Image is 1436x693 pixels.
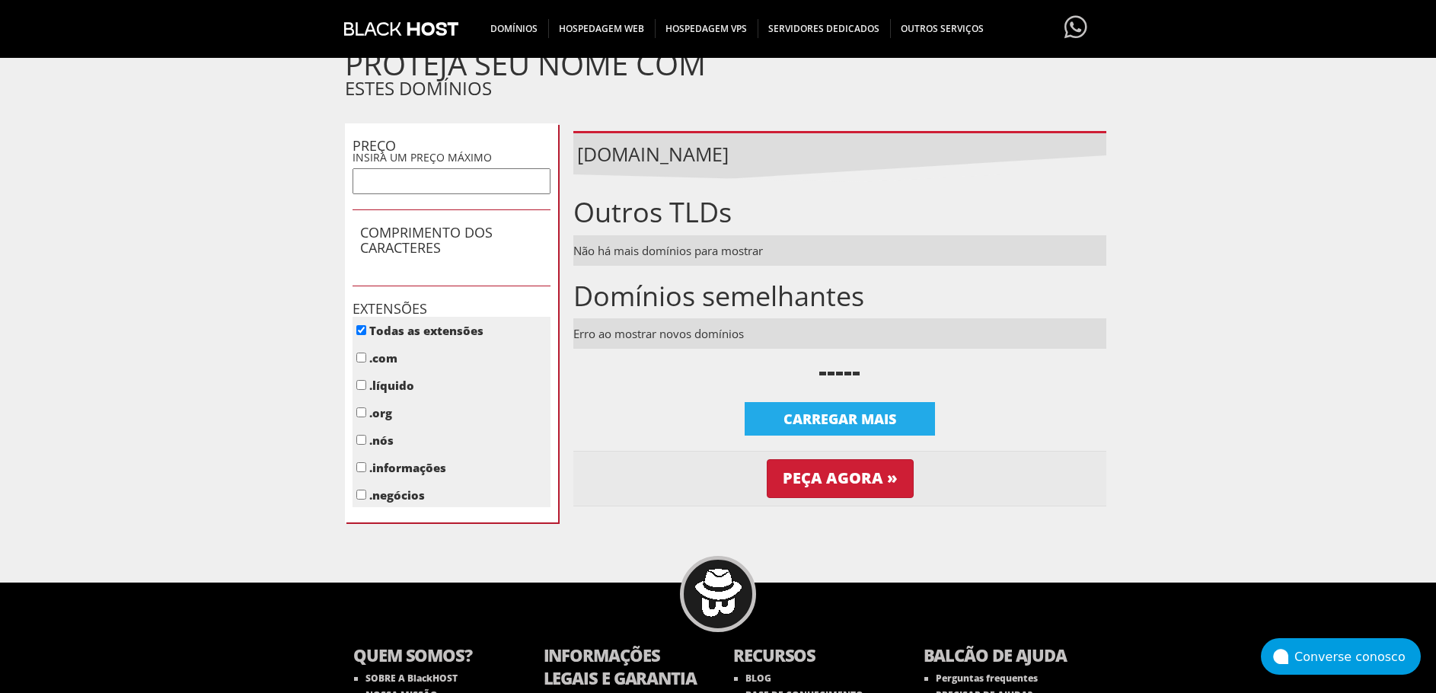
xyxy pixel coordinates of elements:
[345,43,706,85] font: PROTEJA SEU NOME COM
[353,150,492,164] font: INSIRA UM PREÇO MÁXIMO
[354,672,458,685] a: SOBRE A BlackHOST
[544,643,697,689] font: INFORMAÇÕES LEGAIS E GARANTIA
[573,326,744,341] font: Erro ao mostrar novos domínios
[369,487,425,503] font: .negócios
[694,569,742,617] img: Mascote da BlackHOST, Blacky.
[369,460,446,475] font: .informações
[369,323,483,338] font: Todas as extensões
[369,350,397,366] font: .com
[369,433,394,448] font: .nós
[783,410,896,428] font: CARREGAR MAIS
[1294,650,1406,664] font: Converse conosco
[573,193,732,231] font: Outros TLDs
[360,223,493,257] font: COMPRIMENTO DOS CARACTERES
[924,643,1067,666] font: Balcão de Ajuda
[573,277,864,315] font: Domínios semelhantes
[924,672,1038,685] a: Perguntas frequentes
[1261,638,1421,675] button: Converse conosco
[353,643,472,666] font: QUEM SOMOS?
[733,643,815,666] font: RECURSOS
[936,672,1038,685] font: Perguntas frequentes
[353,136,396,155] font: PREÇO
[577,141,729,167] font: [DOMAIN_NAME]
[573,243,763,258] font: Não há mais domínios para mostrar
[345,75,492,101] font: ESTES DOMÍNIOS
[365,672,458,685] font: SOBRE A BlackHOST
[369,405,392,420] font: .org
[734,672,771,685] a: BLOG
[369,378,414,393] font: .líquido
[901,22,984,35] font: OUTROS SERVIÇOS
[767,459,914,498] input: Peça agora »
[768,22,879,35] font: SERVIDORES DEDICADOS
[559,22,644,35] font: HOSPEDAGEM WEB
[490,22,538,35] font: DOMÍNIOS
[745,672,771,685] font: BLOG
[353,299,427,318] font: EXTENSÕES
[665,22,747,35] font: HOSPEDAGEM VPS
